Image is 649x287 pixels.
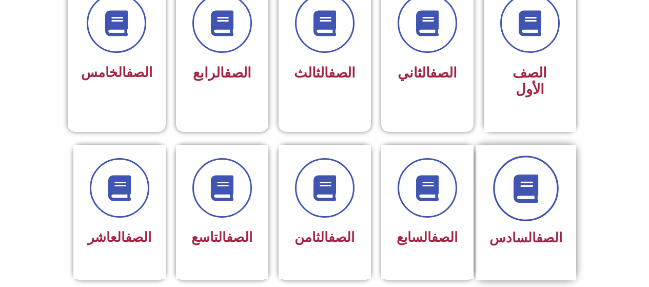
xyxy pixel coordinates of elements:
[126,65,152,80] a: الصف
[328,229,355,245] a: الصف
[536,230,562,245] a: الصف
[226,229,252,245] a: الصف
[328,65,356,81] a: الصف
[191,229,252,245] span: التاسع
[81,65,152,80] span: الخامس
[431,229,458,245] a: الصف
[88,229,151,245] span: العاشر
[398,65,457,81] span: الثاني
[489,230,562,245] span: السادس
[224,65,251,81] a: الصف
[125,229,151,245] a: الصف
[294,65,356,81] span: الثالث
[193,65,251,81] span: الرابع
[513,65,547,98] span: الصف الأول
[294,229,355,245] span: الثامن
[397,229,458,245] span: السابع
[430,65,457,81] a: الصف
